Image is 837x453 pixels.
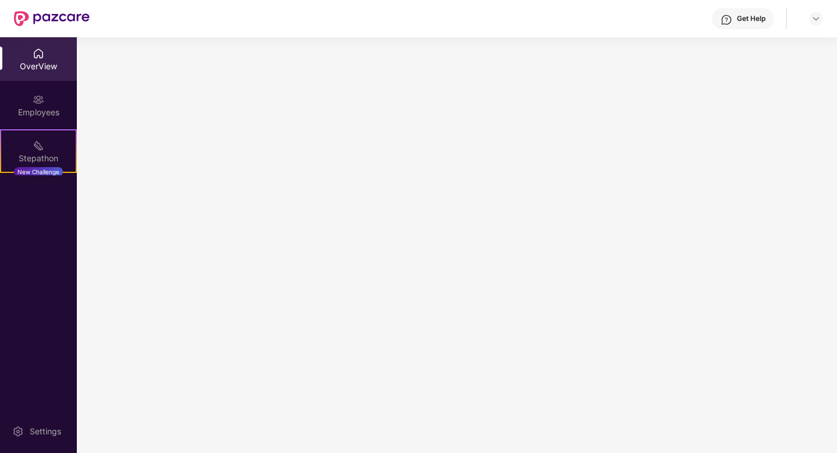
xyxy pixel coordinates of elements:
img: svg+xml;base64,PHN2ZyBpZD0iSGVscC0zMngzMiIgeG1sbnM9Imh0dHA6Ly93d3cudzMub3JnLzIwMDAvc3ZnIiB3aWR0aD... [721,14,732,26]
img: svg+xml;base64,PHN2ZyBpZD0iRW1wbG95ZWVzIiB4bWxucz0iaHR0cDovL3d3dy53My5vcmcvMjAwMC9zdmciIHdpZHRoPS... [33,94,44,105]
img: New Pazcare Logo [14,11,90,26]
div: Stepathon [1,153,76,164]
div: Settings [26,426,65,437]
img: svg+xml;base64,PHN2ZyBpZD0iSG9tZSIgeG1sbnM9Imh0dHA6Ly93d3cudzMub3JnLzIwMDAvc3ZnIiB3aWR0aD0iMjAiIG... [33,48,44,59]
div: New Challenge [14,167,63,176]
img: svg+xml;base64,PHN2ZyBpZD0iU2V0dGluZy0yMHgyMCIgeG1sbnM9Imh0dHA6Ly93d3cudzMub3JnLzIwMDAvc3ZnIiB3aW... [12,426,24,437]
img: svg+xml;base64,PHN2ZyB4bWxucz0iaHR0cDovL3d3dy53My5vcmcvMjAwMC9zdmciIHdpZHRoPSIyMSIgaGVpZ2h0PSIyMC... [33,140,44,151]
div: Get Help [737,14,765,23]
img: svg+xml;base64,PHN2ZyBpZD0iRHJvcGRvd24tMzJ4MzIiIHhtbG5zPSJodHRwOi8vd3d3LnczLm9yZy8yMDAwL3N2ZyIgd2... [811,14,821,23]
